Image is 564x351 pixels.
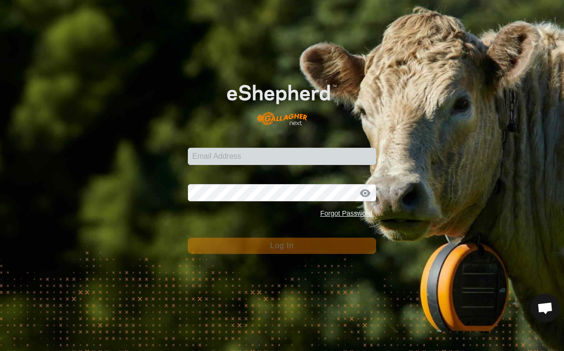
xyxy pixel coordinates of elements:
a: Forgot Password [320,209,372,217]
div: Open chat [531,294,560,322]
button: Log In [188,238,376,254]
input: Email Address [188,148,376,165]
span: Log In [270,241,293,250]
img: E-shepherd Logo [207,69,358,133]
